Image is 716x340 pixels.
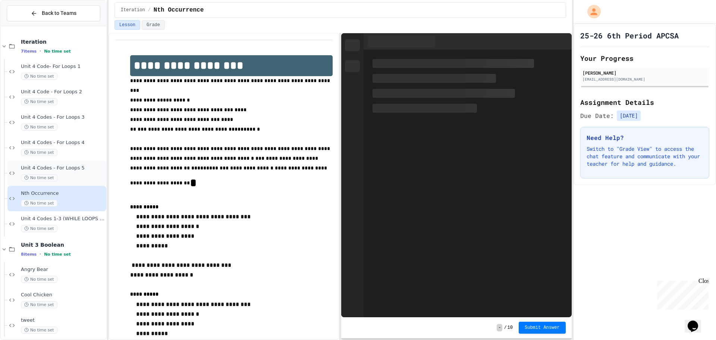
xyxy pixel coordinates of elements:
span: • [40,251,41,257]
span: Unit 4 Code- For Loops 1 [21,63,105,70]
p: Switch to "Grade View" to access the chat feature and communicate with your teacher for help and ... [587,145,703,168]
div: Chat with us now!Close [3,3,51,47]
span: No time set [44,49,71,54]
iframe: chat widget [654,278,709,309]
h2: Your Progress [580,53,709,63]
span: Nth Occurrence [21,190,105,197]
button: Lesson [114,20,140,30]
span: Back to Teams [42,9,76,17]
span: Iteration [21,38,105,45]
div: [PERSON_NAME] [582,69,707,76]
span: No time set [44,252,71,257]
span: No time set [21,149,57,156]
span: 8 items [21,252,37,257]
span: / [504,325,506,331]
span: Unit 4 Codes 1-3 (WHILE LOOPS ONLY) [21,216,105,222]
span: No time set [21,98,57,105]
span: 10 [508,325,513,331]
span: No time set [21,174,57,181]
span: No time set [21,276,57,283]
span: Unit 4 Codes - For Loops 4 [21,140,105,146]
span: [DATE] [617,110,641,121]
button: Grade [142,20,165,30]
span: Unit 4 Codes - For Loops 3 [21,114,105,121]
span: tweet [21,317,105,324]
span: Unit 4 Codes - For Loops 5 [21,165,105,171]
span: Unit 3 Boolean [21,241,105,248]
span: • [40,48,41,54]
span: / [148,7,151,13]
span: Angry Bear [21,266,105,273]
span: 7 items [21,49,37,54]
span: Submit Answer [525,325,560,331]
span: No time set [21,327,57,334]
span: - [497,324,502,331]
h2: Assignment Details [580,97,709,107]
button: Submit Answer [519,322,566,334]
span: No time set [21,124,57,131]
div: [EMAIL_ADDRESS][DOMAIN_NAME] [582,77,707,82]
span: Due Date: [580,111,614,120]
span: No time set [21,200,57,207]
span: No time set [21,225,57,232]
span: No time set [21,301,57,308]
span: Iteration [121,7,145,13]
span: No time set [21,73,57,80]
div: My Account [580,3,603,20]
button: Back to Teams [7,5,100,21]
iframe: chat widget [685,310,709,333]
span: Unit 4 Code - For Loops 2 [21,89,105,95]
h3: Need Help? [587,133,703,142]
span: Nth Occurrence [154,6,204,15]
span: Cool Chicken [21,292,105,298]
h1: 25-26 6th Period APCSA [580,30,679,41]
